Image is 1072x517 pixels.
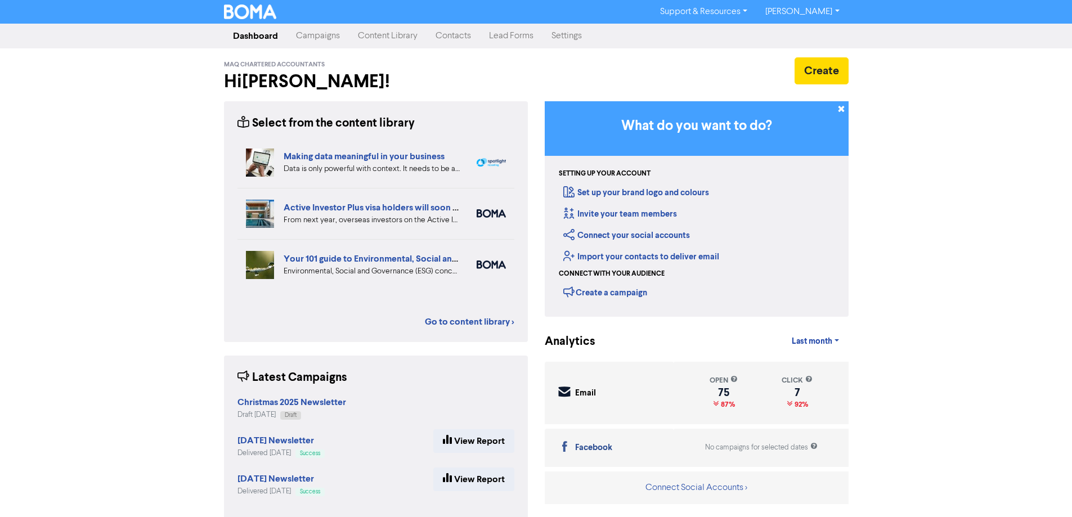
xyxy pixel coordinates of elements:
[287,25,349,47] a: Campaigns
[427,25,480,47] a: Contacts
[477,209,506,218] img: boma
[710,388,738,397] div: 75
[237,486,325,497] div: Delivered [DATE]
[563,284,647,300] div: Create a campaign
[284,202,562,213] a: Active Investor Plus visa holders will soon be able to buy NZ property
[645,480,748,495] button: Connect Social Accounts >
[349,25,427,47] a: Content Library
[224,71,528,92] h2: Hi [PERSON_NAME] !
[237,473,314,484] strong: [DATE] Newsletter
[563,251,719,262] a: Import your contacts to deliver email
[237,369,347,386] div: Latest Campaigns
[719,400,735,409] span: 87%
[575,442,612,455] div: Facebook
[562,118,832,134] h3: What do you want to do?
[284,163,460,175] div: Data is only powerful with context. It needs to be accurate and organised and you need to be clea...
[224,61,325,69] span: MAQ Chartered Accountants
[285,412,297,418] span: Draft
[284,151,445,162] a: Making data meaningful in your business
[237,397,346,408] strong: Christmas 2025 Newsletter
[795,57,849,84] button: Create
[284,253,533,264] a: Your 101 guide to Environmental, Social and Governance (ESG)
[224,5,277,19] img: BOMA Logo
[575,387,596,400] div: Email
[545,333,581,350] div: Analytics
[237,448,325,458] div: Delivered [DATE]
[545,101,849,317] div: Getting Started in BOMA
[651,3,756,21] a: Support & Resources
[563,187,709,198] a: Set up your brand logo and colours
[710,375,738,386] div: open
[542,25,591,47] a: Settings
[224,25,287,47] a: Dashboard
[559,269,665,279] div: Connect with your audience
[563,209,677,219] a: Invite your team members
[284,266,460,277] div: Environmental, Social and Governance (ESG) concerns are a vital part of running a business. Our 1...
[783,330,848,353] a: Last month
[425,315,514,329] a: Go to content library >
[237,475,314,484] a: [DATE] Newsletter
[237,410,346,420] div: Draft [DATE]
[284,214,460,226] div: From next year, overseas investors on the Active Investor Plus visa will be able to buy NZ proper...
[480,25,542,47] a: Lead Forms
[300,451,320,456] span: Success
[563,230,690,241] a: Connect your social accounts
[756,3,848,21] a: [PERSON_NAME]
[559,169,651,179] div: Setting up your account
[433,467,514,491] a: View Report
[705,442,818,453] div: No campaigns for selected dates
[782,375,813,386] div: click
[782,388,813,397] div: 7
[792,336,832,347] span: Last month
[300,489,320,494] span: Success
[477,158,506,167] img: spotlight
[433,429,514,453] a: View Report
[237,398,346,407] a: Christmas 2025 Newsletter
[1016,463,1072,517] iframe: Chat Widget
[237,115,415,132] div: Select from the content library
[237,435,314,446] strong: [DATE] Newsletter
[477,260,506,269] img: boma
[792,400,808,409] span: 92%
[237,437,314,446] a: [DATE] Newsletter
